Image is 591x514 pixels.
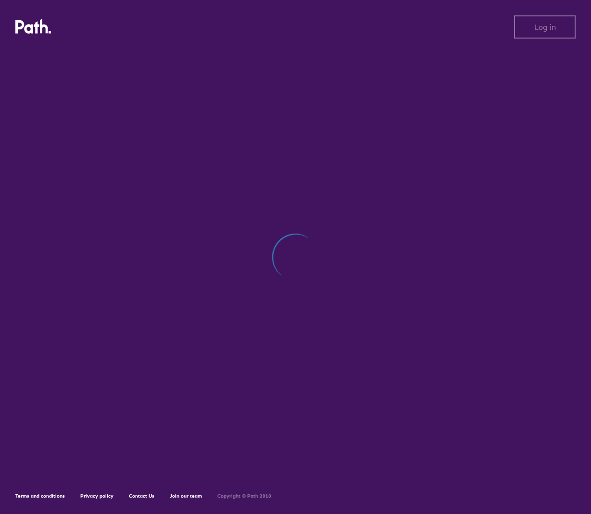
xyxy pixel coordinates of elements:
button: Log in [514,15,576,39]
a: Join our team [170,493,202,499]
h6: Copyright © Path 2018 [217,493,271,499]
a: Terms and conditions [15,493,65,499]
a: Contact Us [129,493,154,499]
a: Privacy policy [80,493,113,499]
span: Log in [534,23,556,31]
